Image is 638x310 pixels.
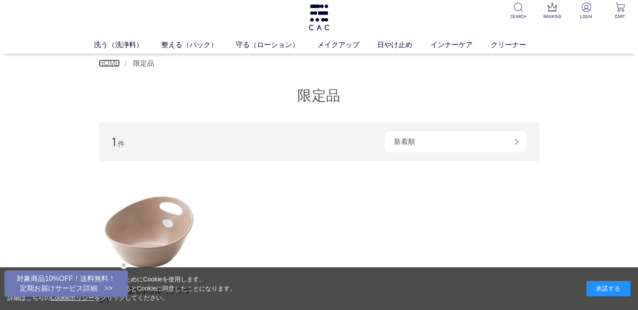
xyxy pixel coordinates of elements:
a: 洗う（洗浄料） [94,39,161,50]
span: 件 [118,140,125,148]
p: CART [609,13,631,20]
span: 限定品 [133,59,154,67]
a: RANKING [542,3,563,20]
div: 承諾する [586,281,631,296]
a: 整える（パック） [161,39,236,50]
a: インナーケア [430,39,491,50]
a: メイクアップ [317,39,378,50]
p: RANKING [542,13,563,20]
img: logo [308,4,330,30]
li: 〉 [124,58,156,69]
a: LOGIN [575,3,597,20]
a: 限定品 [131,59,154,67]
a: クリーナー [491,39,544,50]
p: LOGIN [575,13,597,20]
h1: 限定品 [99,86,539,105]
a: 守る（ローション） [236,39,317,50]
a: SEARCH [508,3,529,20]
div: 新着順 [385,131,526,152]
img: ＣＡＣ泡立てボウル（ブラウン） [99,179,199,279]
span: 1 [112,135,116,148]
a: 日やけ止め [377,39,430,50]
a: CART [609,3,631,20]
p: SEARCH [508,13,529,20]
a: HOME [99,59,120,67]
